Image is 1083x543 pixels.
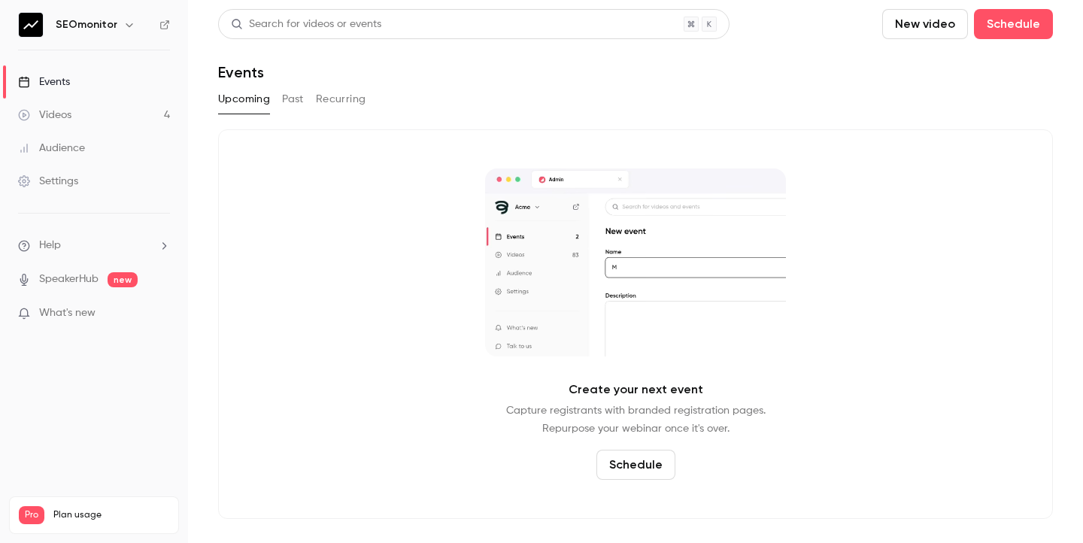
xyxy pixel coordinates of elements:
[18,74,70,89] div: Events
[39,271,99,287] a: SpeakerHub
[53,509,169,521] span: Plan usage
[18,108,71,123] div: Videos
[108,272,138,287] span: new
[596,450,675,480] button: Schedule
[18,238,170,253] li: help-dropdown-opener
[218,63,264,81] h1: Events
[19,13,43,37] img: SEOmonitor
[569,381,703,399] p: Create your next event
[506,402,766,438] p: Capture registrants with branded registration pages. Repurpose your webinar once it's over.
[882,9,968,39] button: New video
[19,506,44,524] span: Pro
[316,87,366,111] button: Recurring
[231,17,381,32] div: Search for videos or events
[974,9,1053,39] button: Schedule
[152,307,170,320] iframe: Noticeable Trigger
[39,238,61,253] span: Help
[56,17,117,32] h6: SEOmonitor
[18,141,85,156] div: Audience
[18,174,78,189] div: Settings
[39,305,96,321] span: What's new
[282,87,304,111] button: Past
[218,87,270,111] button: Upcoming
